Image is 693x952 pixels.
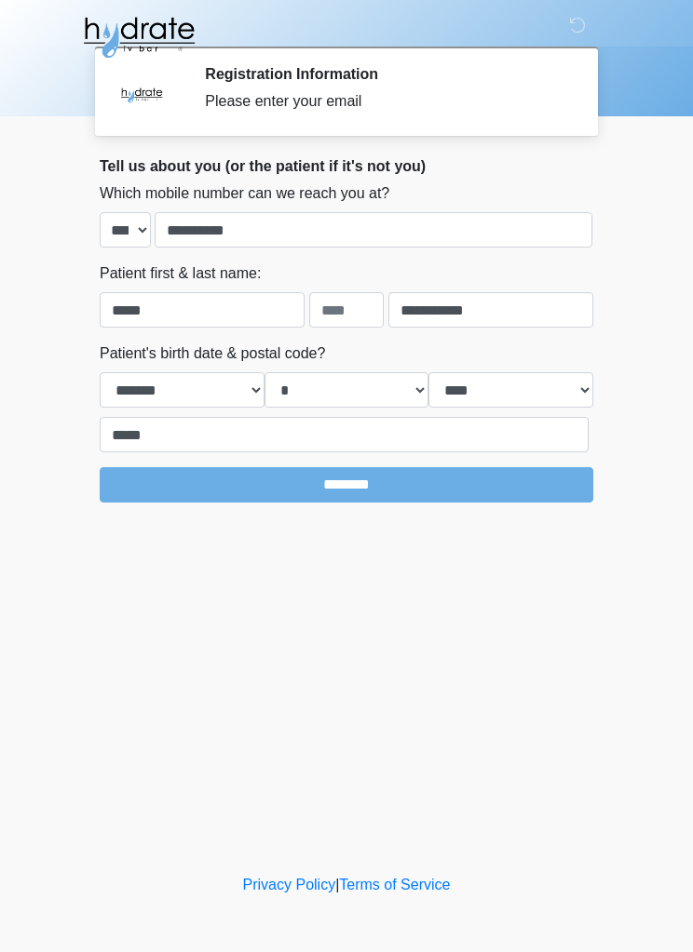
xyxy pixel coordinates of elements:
label: Patient first & last name: [100,262,261,285]
img: Hydrate IV Bar - Glendale Logo [81,14,197,60]
div: Please enter your email [205,90,565,113]
a: Privacy Policy [243,877,336,892]
label: Which mobile number can we reach you at? [100,182,389,205]
img: Agent Avatar [114,65,170,121]
h2: Tell us about you (or the patient if it's not you) [100,157,593,175]
label: Patient's birth date & postal code? [100,342,325,365]
a: Terms of Service [339,877,450,892]
a: | [335,877,339,892]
